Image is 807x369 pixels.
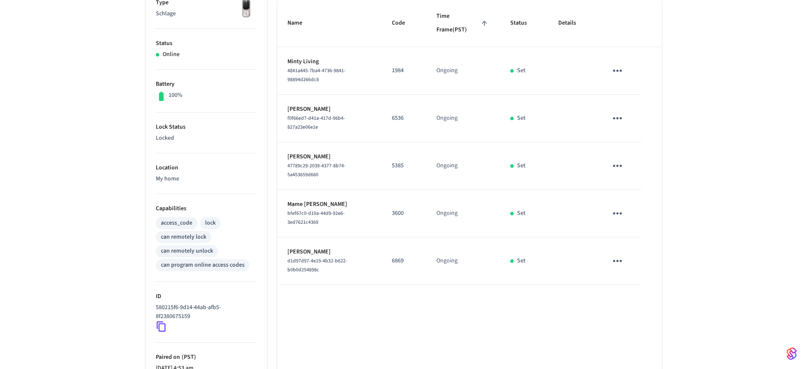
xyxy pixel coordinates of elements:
span: Details [558,17,587,30]
p: Capabilities [156,204,257,213]
p: 5385 [392,161,416,170]
span: Time Frame(PST) [436,10,490,37]
div: can remotely unlock [161,247,213,256]
p: Set [517,209,526,218]
p: 580215f6-9d14-44ab-afb5-8f2380675159 [156,303,253,321]
td: Ongoing [426,142,501,190]
p: Location [156,163,257,172]
div: can remotely lock [161,233,206,242]
p: 1984 [392,66,416,75]
span: Code [392,17,416,30]
img: SeamLogoGradient.69752ec5.svg [787,347,797,361]
span: bfef67c0-d10a-44d9-92e6-3ed7621c4369 [287,210,345,226]
p: ID [156,292,257,301]
div: can program online access codes [161,261,245,270]
p: 6536 [392,114,416,123]
p: Set [517,114,526,123]
td: Ongoing [426,47,501,95]
p: Set [517,161,526,170]
p: Locked [156,134,257,143]
p: Lock Status [156,123,257,132]
p: [PERSON_NAME] [287,248,371,256]
p: Status [156,39,257,48]
p: 3600 [392,209,416,218]
div: lock [205,219,216,228]
p: 6869 [392,256,416,265]
p: Mame [PERSON_NAME] [287,200,371,209]
span: 47789c29-2039-4377-8b74-5a453659d660 [287,162,346,178]
td: Ongoing [426,95,501,142]
span: ( PST ) [180,353,196,361]
p: Set [517,66,526,75]
span: Name [287,17,313,30]
p: [PERSON_NAME] [287,105,371,114]
td: Ongoing [426,237,501,285]
p: Online [163,50,180,59]
p: Schlage [156,9,257,18]
span: d1d97d97-4e19-4b32-b622-b0b0d254898c [287,257,347,273]
p: My home [156,175,257,183]
p: [PERSON_NAME] [287,152,371,161]
p: Battery [156,80,257,89]
span: 4841a445-7ba4-4736-9841-98894d266dc8 [287,67,346,83]
div: access_code [161,219,192,228]
p: Set [517,256,526,265]
span: f0f66ed7-d41a-417d-96b4-827a23e06e1e [287,115,345,131]
span: Status [510,17,538,30]
td: Ongoing [426,190,501,237]
p: Minty Living [287,57,371,66]
p: 100% [169,91,183,100]
p: Paired on [156,353,257,362]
